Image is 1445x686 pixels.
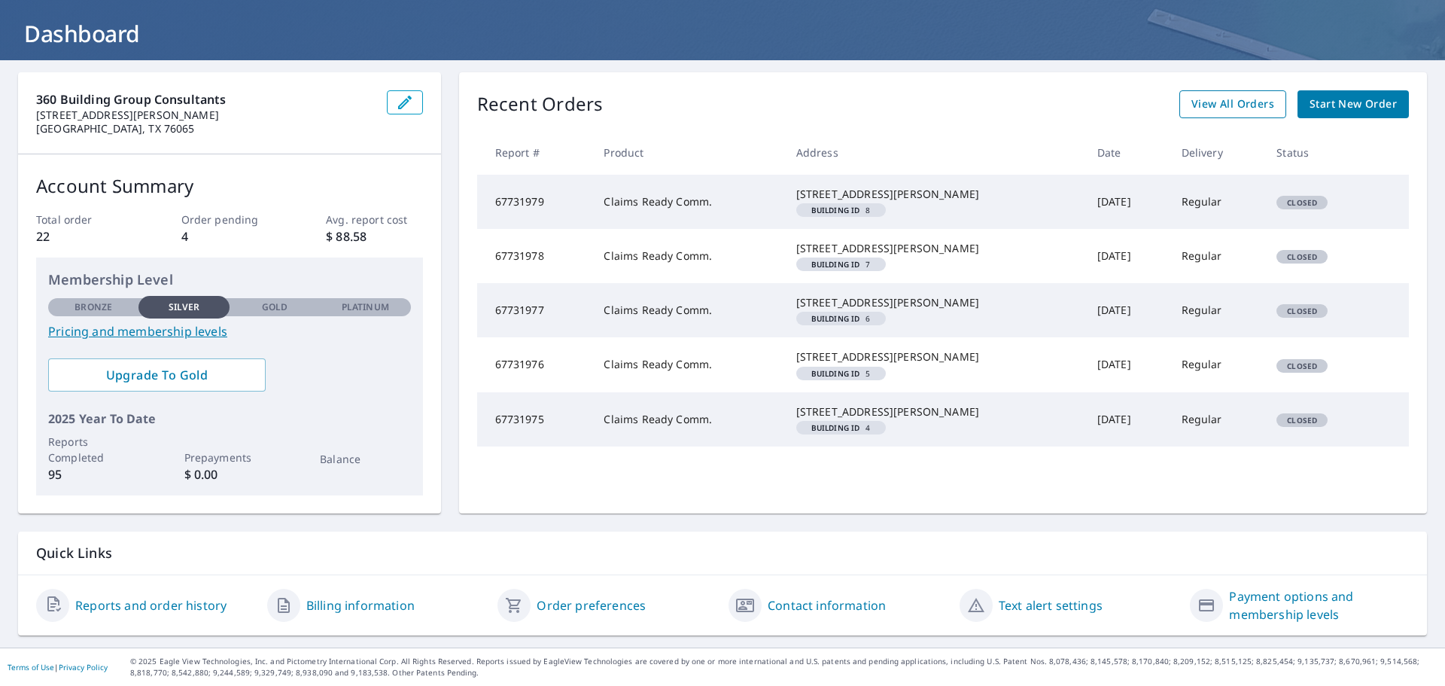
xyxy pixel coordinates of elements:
p: 2025 Year To Date [48,410,411,428]
th: Status [1264,130,1374,175]
span: 7 [802,261,880,268]
span: Closed [1278,361,1326,371]
a: Start New Order [1297,90,1409,118]
span: View All Orders [1191,95,1274,114]
td: [DATE] [1085,392,1170,447]
td: [DATE] [1085,337,1170,392]
span: Closed [1278,306,1326,316]
p: Reports Completed [48,434,138,465]
p: 95 [48,465,138,483]
span: 4 [802,424,880,431]
td: 67731975 [477,392,592,447]
span: 8 [802,206,880,214]
p: Platinum [342,300,389,314]
td: [DATE] [1085,229,1170,283]
em: Building ID [811,424,860,431]
td: Regular [1170,392,1265,447]
p: Prepayments [184,450,275,465]
span: 6 [802,315,880,322]
td: Claims Ready Comm. [592,175,783,229]
div: [STREET_ADDRESS][PERSON_NAME] [796,295,1073,310]
p: Avg. report cost [326,212,422,227]
td: 67731976 [477,337,592,392]
a: Upgrade To Gold [48,358,266,392]
a: Payment options and membership levels [1229,587,1409,623]
span: Closed [1278,197,1326,208]
a: Reports and order history [75,596,227,614]
a: Terms of Use [8,662,54,672]
td: Claims Ready Comm. [592,229,783,283]
a: Order preferences [537,596,646,614]
td: 67731978 [477,229,592,283]
a: Pricing and membership levels [48,322,411,340]
p: © 2025 Eagle View Technologies, Inc. and Pictometry International Corp. All Rights Reserved. Repo... [130,656,1437,678]
em: Building ID [811,315,860,322]
p: Recent Orders [477,90,604,118]
p: Total order [36,212,132,227]
td: Regular [1170,337,1265,392]
span: Closed [1278,252,1326,262]
a: Contact information [768,596,886,614]
p: Balance [320,451,410,467]
td: 67731979 [477,175,592,229]
td: Regular [1170,175,1265,229]
a: Privacy Policy [59,662,108,672]
p: 360 Building Group Consultants [36,90,375,108]
p: [GEOGRAPHIC_DATA], TX 76065 [36,122,375,136]
td: [DATE] [1085,175,1170,229]
td: Claims Ready Comm. [592,283,783,337]
td: Regular [1170,283,1265,337]
span: 5 [802,370,880,377]
td: [DATE] [1085,283,1170,337]
div: [STREET_ADDRESS][PERSON_NAME] [796,241,1073,256]
th: Address [784,130,1085,175]
th: Delivery [1170,130,1265,175]
div: [STREET_ADDRESS][PERSON_NAME] [796,349,1073,364]
p: Account Summary [36,172,423,200]
p: | [8,663,108,672]
p: Gold [262,300,287,314]
span: Closed [1278,415,1326,425]
p: 4 [181,227,278,245]
td: 67731977 [477,283,592,337]
td: Claims Ready Comm. [592,392,783,447]
em: Building ID [811,370,860,377]
td: Claims Ready Comm. [592,337,783,392]
th: Product [592,130,783,175]
p: 22 [36,227,132,245]
th: Date [1085,130,1170,175]
p: Membership Level [48,270,411,290]
p: Quick Links [36,544,1409,563]
p: Order pending [181,212,278,227]
td: Regular [1170,229,1265,283]
em: Building ID [811,206,860,214]
th: Report # [477,130,592,175]
em: Building ID [811,261,860,268]
p: $ 88.58 [326,227,422,245]
p: Bronze [75,300,112,314]
a: Billing information [306,596,415,614]
a: Text alert settings [999,596,1103,614]
span: Start New Order [1310,95,1397,114]
span: Upgrade To Gold [60,367,254,383]
h1: Dashboard [18,18,1427,49]
p: [STREET_ADDRESS][PERSON_NAME] [36,108,375,122]
p: $ 0.00 [184,465,275,483]
div: [STREET_ADDRESS][PERSON_NAME] [796,187,1073,202]
div: [STREET_ADDRESS][PERSON_NAME] [796,404,1073,419]
p: Silver [169,300,200,314]
a: View All Orders [1179,90,1286,118]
